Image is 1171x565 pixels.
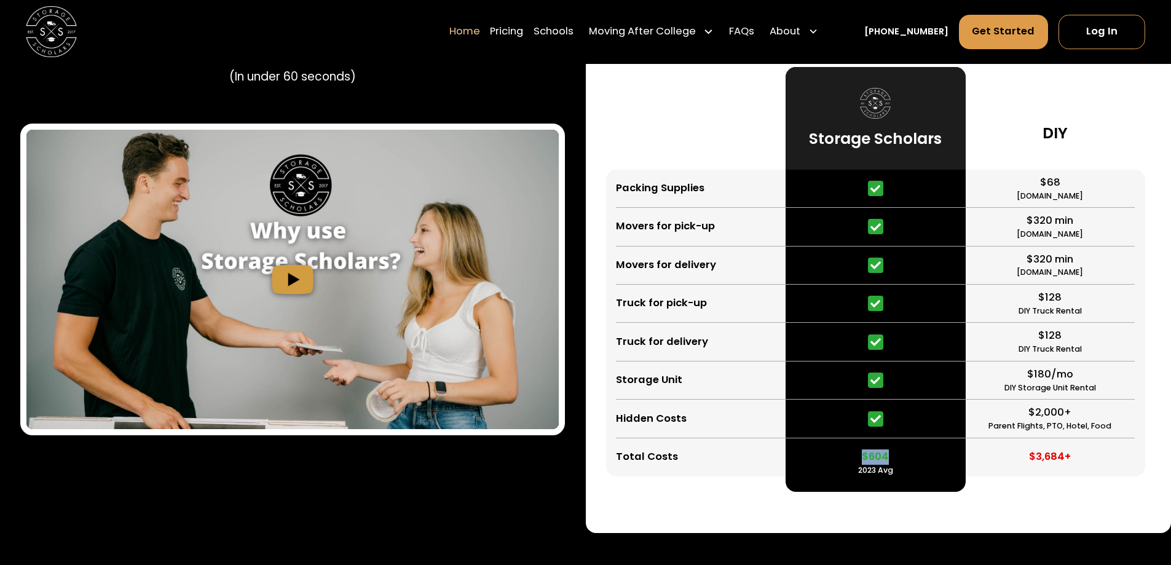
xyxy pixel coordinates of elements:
a: Pricing [490,14,523,50]
div: [DOMAIN_NAME] [1017,229,1083,240]
div: $604 [862,449,889,465]
div: [DOMAIN_NAME] [1017,267,1083,279]
a: Schools [534,14,574,50]
a: FAQs [729,14,754,50]
div: DIY Truck Rental [1019,306,1082,317]
div: $128 [1038,328,1062,344]
img: Storage Scholars main logo [26,6,77,57]
div: Moving After College [584,14,719,50]
h3: DIY [1043,124,1068,143]
div: $180/mo [1027,367,1073,382]
div: Movers for pick-up [616,219,715,234]
img: Storage Scholars - How it Works video. [26,130,559,429]
div: Storage Unit [616,373,682,388]
div: Movers for delivery [616,258,716,273]
div: [DOMAIN_NAME] [1017,191,1083,202]
div: About [765,14,824,50]
a: Log In [1059,15,1145,49]
div: 2023 Avg [858,465,893,476]
a: open lightbox [26,130,559,429]
div: Hidden Costs [616,411,687,427]
div: $128 [1038,290,1062,306]
a: Get Started [959,15,1049,49]
div: Truck for delivery [616,334,708,350]
div: $68 [1040,175,1060,191]
img: Storage Scholars logo. [860,88,891,119]
div: Total Costs [616,449,678,465]
div: $320 min [1027,252,1073,267]
a: Home [449,14,480,50]
div: Truck for pick-up [616,296,707,311]
h3: Storage Scholars [809,129,942,149]
div: Moving After College [589,25,696,40]
div: DIY Truck Rental [1019,344,1082,355]
div: $3,684+ [1029,449,1071,465]
div: $2,000+ [1028,405,1071,421]
p: (In under 60 seconds) [229,68,356,85]
div: $320 min [1027,213,1073,229]
a: [PHONE_NUMBER] [864,25,948,39]
div: DIY Storage Unit Rental [1004,382,1096,394]
div: Parent Flights, PTO, Hotel, Food [988,421,1111,432]
div: About [770,25,800,40]
div: Packing Supplies [616,181,704,196]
